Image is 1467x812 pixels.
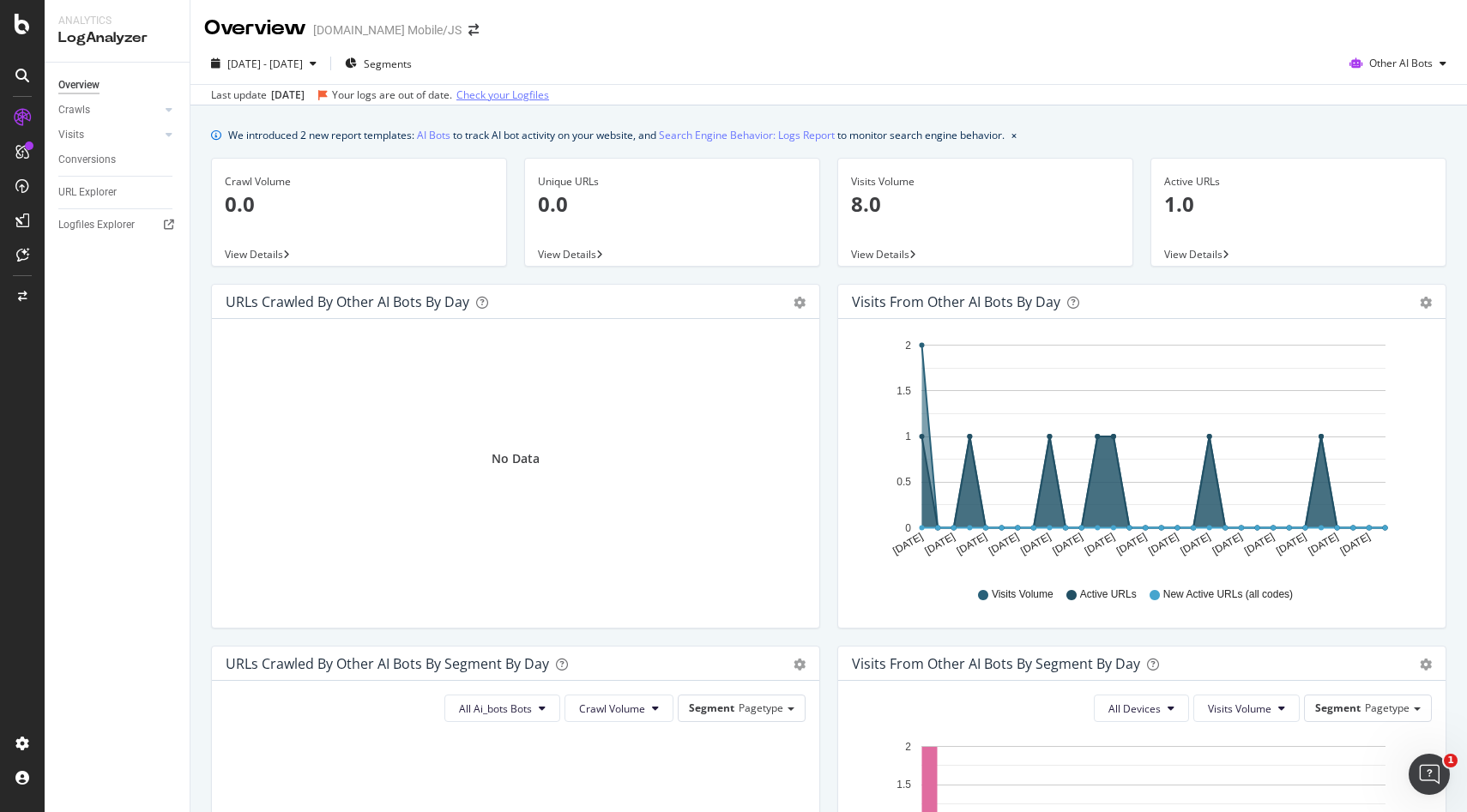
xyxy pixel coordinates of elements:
[228,126,1005,144] div: We introduced 2 new report templates: to track AI bot activity on your website, and to monitor se...
[211,126,1446,144] div: info banner
[1114,531,1149,557] text: [DATE]
[1193,695,1300,722] button: Visits Volume
[739,701,783,715] span: Pagetype
[1343,50,1453,77] button: Other AI Bots
[896,477,911,489] text: 0.5
[579,701,645,716] span: Crawl Volume
[905,430,911,442] text: 1
[58,151,178,169] a: Conversions
[1163,587,1293,602] span: New Active URLs (all codes)
[58,183,117,201] div: URL Explorer
[211,87,549,103] div: Last update
[204,14,306,43] div: Overview
[58,216,178,234] a: Logfiles Explorer
[271,87,305,103] div: [DATE]
[332,87,452,103] div: Your logs are out of date.
[1080,587,1137,602] span: Active URLs
[227,57,303,71] span: [DATE] - [DATE]
[1307,531,1341,557] text: [DATE]
[896,779,911,791] text: 1.5
[58,76,100,94] div: Overview
[890,531,925,557] text: [DATE]
[456,87,549,103] a: Check your Logfiles
[1007,123,1021,147] button: close banner
[1274,531,1308,557] text: [DATE]
[58,101,160,119] a: Crawls
[905,340,911,352] text: 2
[226,293,469,310] div: URLs Crawled by Other AI Bots by day
[58,126,160,144] a: Visits
[1338,531,1373,557] text: [DATE]
[794,297,806,309] div: gear
[1018,531,1053,557] text: [DATE]
[58,183,178,201] a: URL Explorer
[1208,701,1271,716] span: Visits Volume
[923,531,957,557] text: [DATE]
[955,531,989,557] text: [DATE]
[851,247,909,262] span: View Details
[58,14,176,28] div: Analytics
[225,247,283,262] span: View Details
[689,701,734,715] span: Segment
[1164,247,1222,262] span: View Details
[58,101,90,119] div: Crawls
[204,50,323,77] button: [DATE] - [DATE]
[1083,531,1117,557] text: [DATE]
[1094,695,1189,722] button: All Devices
[58,216,135,234] div: Logfiles Explorer
[58,151,116,169] div: Conversions
[313,21,462,39] div: [DOMAIN_NAME] Mobile/JS
[1444,754,1458,767] span: 1
[1164,174,1433,189] div: Active URLs
[1179,531,1213,557] text: [DATE]
[905,741,911,753] text: 2
[852,333,1432,571] svg: A chart.
[992,587,1053,602] span: Visits Volume
[896,385,911,397] text: 1.5
[58,126,84,144] div: Visits
[225,174,493,189] div: Crawl Volume
[1315,701,1361,715] span: Segment
[1369,56,1433,70] span: Other AI Bots
[538,189,806,219] p: 0.0
[417,126,450,144] a: AI Bots
[538,174,806,189] div: Unique URLs
[564,695,673,722] button: Crawl Volume
[852,655,1140,672] div: Visits from Other AI Bots By Segment By Day
[225,189,493,219] p: 0.0
[851,174,1120,189] div: Visits Volume
[364,57,412,71] span: Segments
[459,701,532,716] span: All Ai_bots Bots
[1420,297,1432,309] div: gear
[987,531,1021,557] text: [DATE]
[1420,659,1432,671] div: gear
[468,24,479,36] div: arrow-right-arrow-left
[794,659,806,671] div: gear
[226,655,549,672] div: URLs Crawled by Other AI Bots By Segment By Day
[492,450,540,467] div: No Data
[852,293,1060,310] div: Visits from Other AI Bots by day
[338,50,419,77] button: Segments
[905,522,911,534] text: 0
[1365,701,1410,715] span: Pagetype
[1108,701,1161,716] span: All Devices
[1146,531,1180,557] text: [DATE]
[851,189,1120,219] p: 8.0
[1164,189,1433,219] p: 1.0
[444,695,560,722] button: All Ai_bots Bots
[1051,531,1085,557] text: [DATE]
[1210,531,1245,557] text: [DATE]
[1409,754,1450,795] iframe: Intercom live chat
[58,76,178,94] a: Overview
[659,126,835,144] a: Search Engine Behavior: Logs Report
[58,28,176,48] div: LogAnalyzer
[538,247,596,262] span: View Details
[1242,531,1277,557] text: [DATE]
